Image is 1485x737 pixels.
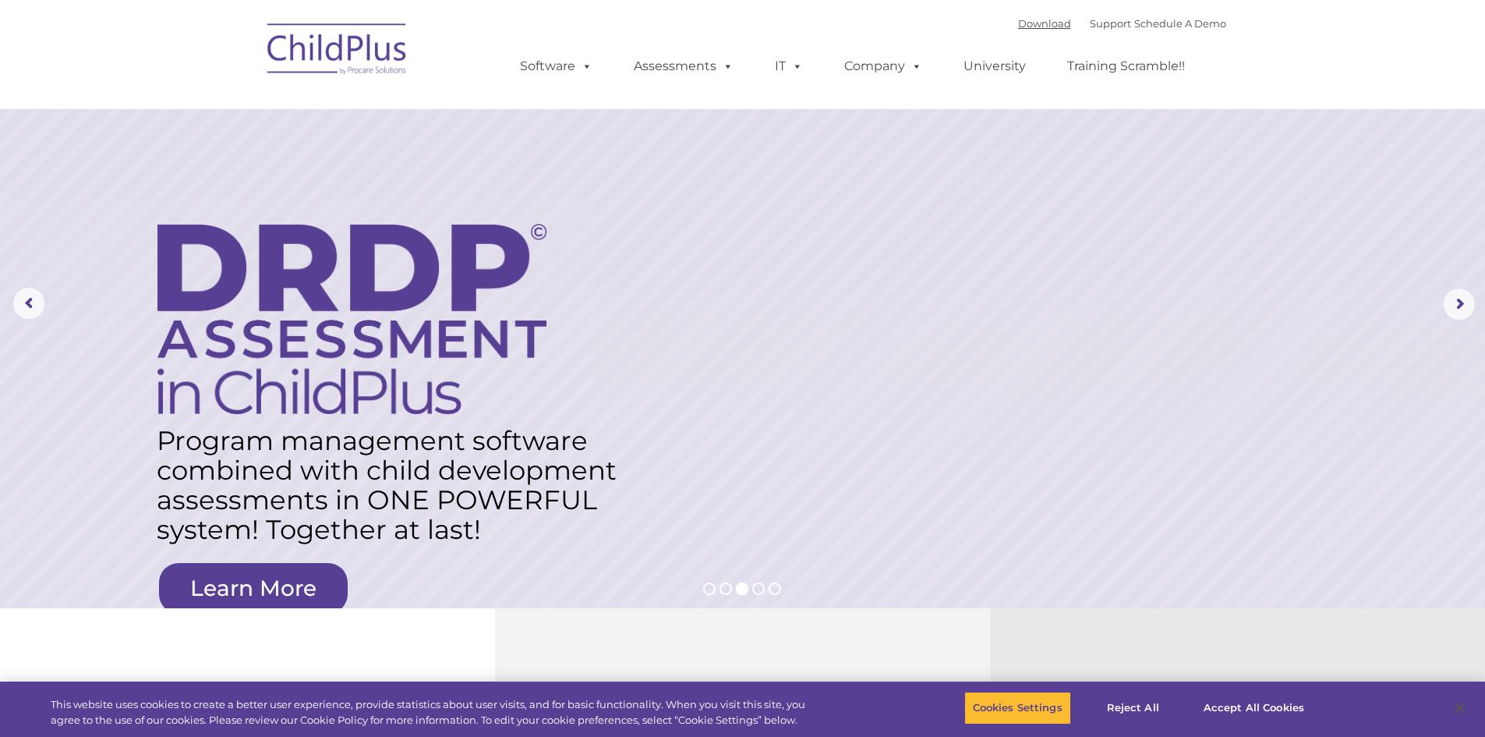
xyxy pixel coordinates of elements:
[157,224,546,414] img: DRDP Assessment in ChildPlus
[1090,17,1131,30] a: Support
[159,563,348,614] a: Learn More
[759,51,819,82] a: IT
[964,692,1071,725] button: Cookies Settings
[217,167,283,179] span: Phone number
[1018,17,1226,30] font: |
[51,697,817,728] div: This website uses cookies to create a better user experience, provide statistics about user visit...
[1134,17,1226,30] a: Schedule A Demo
[260,12,415,90] img: ChildPlus by Procare Solutions
[618,51,749,82] a: Assessments
[948,51,1041,82] a: University
[1052,51,1200,82] a: Training Scramble!!
[1195,692,1313,725] button: Accept All Cookies
[1084,692,1182,725] button: Reject All
[1018,17,1071,30] a: Download
[504,51,608,82] a: Software
[1443,691,1477,725] button: Close
[157,426,632,544] rs-layer: Program management software combined with child development assessments in ONE POWERFUL system! T...
[217,103,264,115] span: Last name
[829,51,938,82] a: Company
